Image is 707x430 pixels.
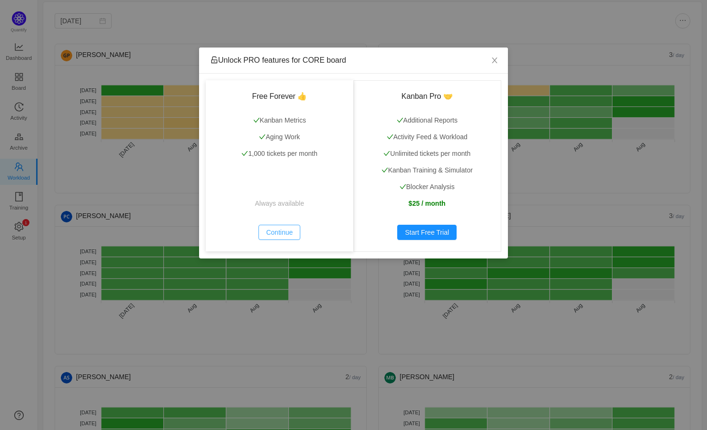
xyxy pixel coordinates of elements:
[253,117,260,124] i: icon: check
[491,57,498,64] i: icon: close
[259,134,266,140] i: icon: check
[382,167,388,173] i: icon: check
[217,115,342,125] p: Kanban Metrics
[241,150,248,157] i: icon: check
[217,92,342,101] h3: Free Forever 👍
[397,117,403,124] i: icon: check
[365,92,490,101] h3: Kanban Pro 🤝
[217,132,342,142] p: Aging Work
[387,134,393,140] i: icon: check
[241,150,317,157] span: 1,000 tickets per month
[365,165,490,175] p: Kanban Training & Simulator
[481,48,508,74] button: Close
[365,149,490,159] p: Unlimited tickets per month
[383,150,390,157] i: icon: check
[258,225,300,240] button: Continue
[217,199,342,209] p: Always available
[365,115,490,125] p: Additional Reports
[409,200,446,207] strong: $25 / month
[365,132,490,142] p: Activity Feed & Workload
[210,56,218,64] i: icon: unlock
[210,56,346,64] span: Unlock PRO features for CORE board
[365,182,490,192] p: Blocker Analysis
[397,225,457,240] button: Start Free Trial
[400,183,406,190] i: icon: check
